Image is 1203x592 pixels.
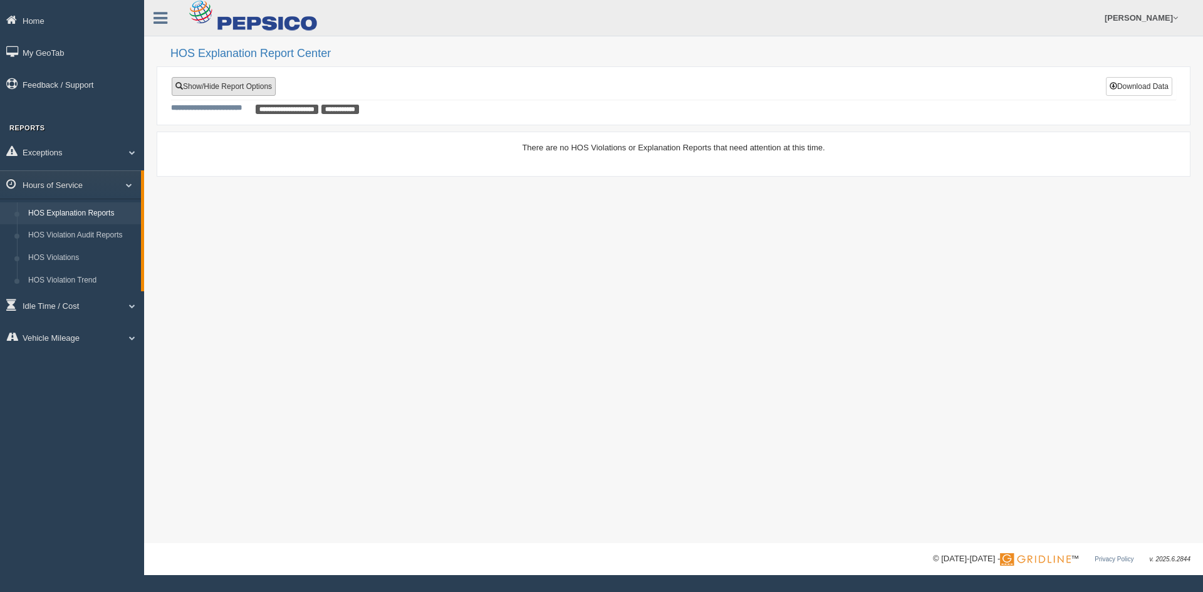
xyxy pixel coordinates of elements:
[1106,77,1172,96] button: Download Data
[172,77,276,96] a: Show/Hide Report Options
[1000,553,1071,566] img: Gridline
[1150,556,1190,563] span: v. 2025.6.2844
[23,202,141,225] a: HOS Explanation Reports
[23,269,141,292] a: HOS Violation Trend
[23,247,141,269] a: HOS Violations
[933,553,1190,566] div: © [DATE]-[DATE] - ™
[1095,556,1133,563] a: Privacy Policy
[171,142,1176,153] div: There are no HOS Violations or Explanation Reports that need attention at this time.
[23,224,141,247] a: HOS Violation Audit Reports
[170,48,1190,60] h2: HOS Explanation Report Center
